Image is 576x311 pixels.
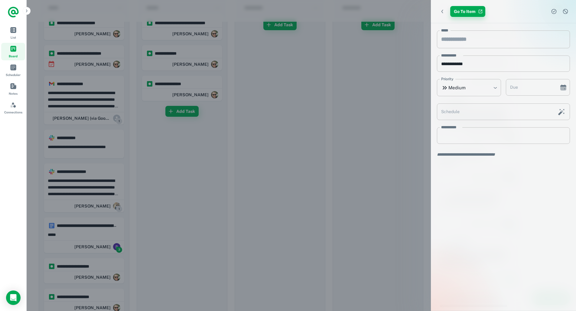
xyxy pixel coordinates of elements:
[7,6,19,18] a: Logo
[6,290,21,305] div: Load Chat
[557,81,569,94] button: Choose date
[437,79,501,96] div: Medium
[6,72,21,77] span: Scheduler
[556,107,567,117] button: Schedule this task with AI
[9,91,18,96] span: Notes
[561,7,570,16] button: Dismiss task
[450,6,485,17] a: Go To Item
[11,35,16,40] span: List
[1,80,25,98] a: Notes
[9,54,18,59] span: Board
[437,6,448,17] button: Back
[549,7,558,16] button: Complete task
[1,24,25,42] a: List
[441,76,454,82] label: Priority
[4,110,22,115] span: Connections
[1,43,25,60] a: Board
[431,23,576,311] div: scrollable content
[1,62,25,79] a: Scheduler
[1,99,25,116] a: Connections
